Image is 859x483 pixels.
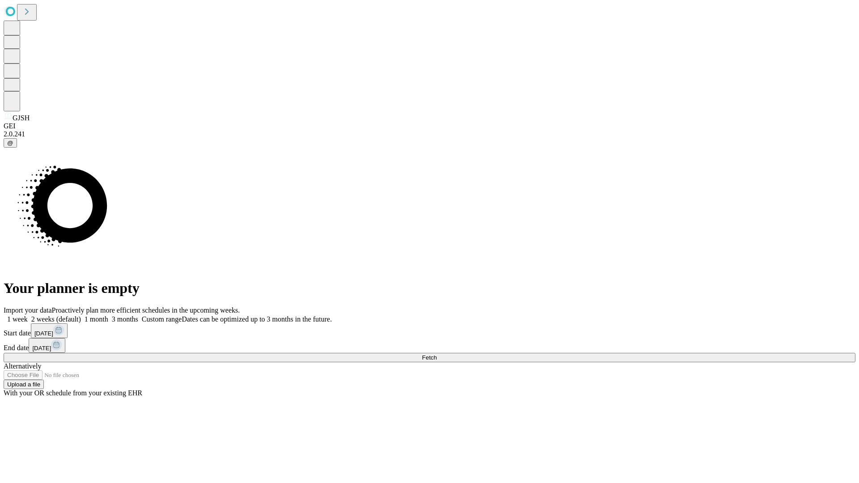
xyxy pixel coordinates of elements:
span: 1 month [85,315,108,323]
span: 1 week [7,315,28,323]
button: Fetch [4,353,855,362]
span: [DATE] [34,330,53,337]
button: @ [4,138,17,148]
button: [DATE] [31,323,68,338]
span: 3 months [112,315,138,323]
span: With your OR schedule from your existing EHR [4,389,142,397]
span: Alternatively [4,362,41,370]
h1: Your planner is empty [4,280,855,297]
div: GEI [4,122,855,130]
div: End date [4,338,855,353]
button: [DATE] [29,338,65,353]
span: GJSH [13,114,30,122]
span: Fetch [422,354,437,361]
span: 2 weeks (default) [31,315,81,323]
span: Proactively plan more efficient schedules in the upcoming weeks. [52,306,240,314]
span: Dates can be optimized up to 3 months in the future. [182,315,332,323]
span: @ [7,140,13,146]
button: Upload a file [4,380,44,389]
span: Custom range [142,315,182,323]
span: Import your data [4,306,52,314]
span: [DATE] [32,345,51,352]
div: 2.0.241 [4,130,855,138]
div: Start date [4,323,855,338]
